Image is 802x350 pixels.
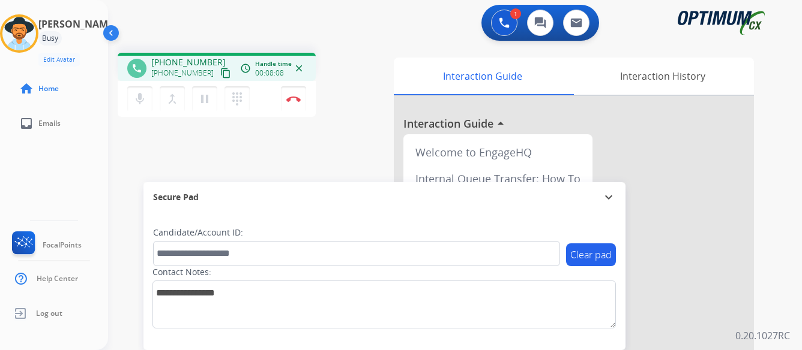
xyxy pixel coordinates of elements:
[601,190,616,204] mat-icon: expand_more
[2,17,36,50] img: avatar
[38,17,116,31] h3: [PERSON_NAME]
[255,68,284,78] span: 00:08:08
[220,68,231,79] mat-icon: content_copy
[255,59,292,68] span: Handle time
[38,84,59,93] span: Home
[408,165,588,192] div: Internal Queue Transfer: How To
[394,58,571,95] div: Interaction Guide
[510,8,521,19] div: 1
[43,240,82,250] span: FocalPoints
[19,82,34,96] mat-icon: home
[38,119,61,128] span: Emails
[151,68,214,78] span: [PHONE_NUMBER]
[571,58,754,95] div: Interaction History
[153,191,199,203] span: Secure Pad
[38,31,62,46] div: Busy
[735,328,790,343] p: 0.20.1027RC
[10,231,82,259] a: FocalPoints
[36,309,62,318] span: Log out
[408,139,588,165] div: Welcome to EngageHQ
[151,56,226,68] span: [PHONE_NUMBER]
[294,63,304,74] mat-icon: close
[38,53,80,67] button: Edit Avatar
[153,227,243,239] label: Candidate/Account ID:
[230,92,244,106] mat-icon: dialpad
[286,96,301,102] img: control
[37,274,78,283] span: Help Center
[165,92,179,106] mat-icon: merge_type
[566,243,616,266] button: Clear pad
[133,92,147,106] mat-icon: mic
[131,63,142,74] mat-icon: phone
[152,266,211,278] label: Contact Notes:
[240,63,251,74] mat-icon: access_time
[19,116,34,131] mat-icon: inbox
[197,92,212,106] mat-icon: pause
